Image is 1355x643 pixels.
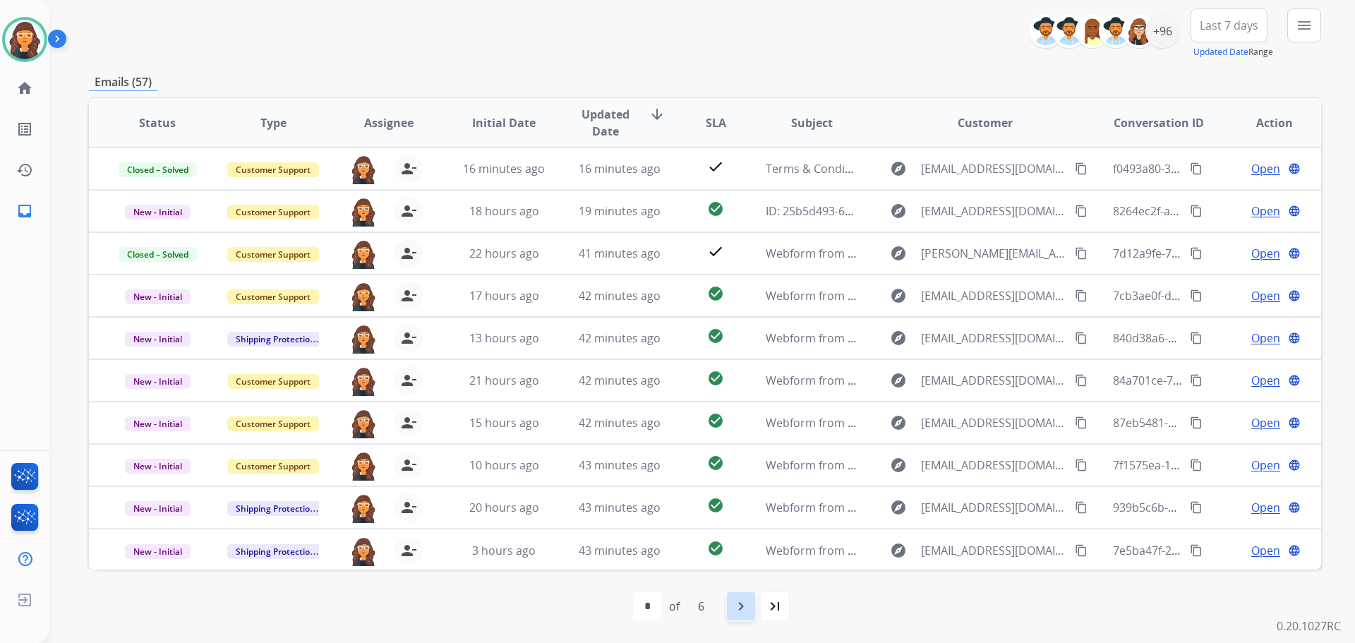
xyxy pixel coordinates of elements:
[890,330,907,347] mat-icon: explore
[1288,205,1301,217] mat-icon: language
[469,500,539,515] span: 20 hours ago
[766,415,1085,431] span: Webform from [EMAIL_ADDRESS][DOMAIN_NAME] on [DATE]
[921,203,1066,220] span: [EMAIL_ADDRESS][DOMAIN_NAME]
[349,366,378,396] img: agent-avatar
[958,114,1013,131] span: Customer
[1113,500,1329,515] span: 939b5c6b-c815-42e6-9d36-476b3bf76c82
[1288,544,1301,557] mat-icon: language
[349,493,378,523] img: agent-avatar
[766,203,993,219] span: ID: 25b5d493-6c99-44f6-a553-4de96b6a714
[16,162,33,179] mat-icon: history
[16,121,33,138] mat-icon: list_alt
[890,457,907,474] mat-icon: explore
[1251,330,1280,347] span: Open
[921,457,1066,474] span: [EMAIL_ADDRESS][DOMAIN_NAME]
[349,155,378,184] img: agent-avatar
[707,158,724,175] mat-icon: check
[463,161,545,176] span: 16 minutes ago
[733,598,749,615] mat-icon: navigate_next
[1113,161,1320,176] span: f0493a80-3fa4-4c32-8e18-7b47fefec3db
[1190,501,1203,514] mat-icon: content_copy
[1075,205,1088,217] mat-icon: content_copy
[1113,457,1330,473] span: 7f1575ea-1fa7-4eda-aba5-bb2ea85b30bb
[1205,98,1321,148] th: Action
[707,327,724,344] mat-icon: check_circle
[766,457,1085,473] span: Webform from [EMAIL_ADDRESS][DOMAIN_NAME] on [DATE]
[125,332,191,347] span: New - Initial
[707,497,724,514] mat-icon: check_circle
[1251,245,1280,262] span: Open
[1113,203,1323,219] span: 8264ec2f-a042-4ed4-8dfb-2ab824cb0fc0
[1113,288,1320,304] span: 7cb3ae0f-d84d-4700-95fe-fc9831fe41ea
[1075,162,1088,175] mat-icon: content_copy
[1190,459,1203,471] mat-icon: content_copy
[1113,246,1317,261] span: 7d12a9fe-75c7-463b-8efb-f3789f7fc607
[227,289,319,304] span: Customer Support
[227,544,324,559] span: Shipping Protection
[1288,332,1301,344] mat-icon: language
[227,205,319,220] span: Customer Support
[574,106,638,140] span: Updated Date
[791,114,833,131] span: Subject
[1251,457,1280,474] span: Open
[1075,501,1088,514] mat-icon: content_copy
[400,203,417,220] mat-icon: person_remove
[921,330,1066,347] span: [EMAIL_ADDRESS][DOMAIN_NAME]
[1251,542,1280,559] span: Open
[1075,544,1088,557] mat-icon: content_copy
[400,542,417,559] mat-icon: person_remove
[921,542,1066,559] span: [EMAIL_ADDRESS][DOMAIN_NAME]
[766,246,1173,261] span: Webform from [PERSON_NAME][EMAIL_ADDRESS][DOMAIN_NAME] on [DATE]
[1075,459,1088,471] mat-icon: content_copy
[579,457,661,473] span: 43 minutes ago
[1114,114,1204,131] span: Conversation ID
[1200,23,1258,28] span: Last 7 days
[766,161,872,176] span: Terms & Conditions
[579,415,661,431] span: 42 minutes ago
[400,414,417,431] mat-icon: person_remove
[890,287,907,304] mat-icon: explore
[139,114,176,131] span: Status
[707,200,724,217] mat-icon: check_circle
[579,246,661,261] span: 41 minutes ago
[921,287,1066,304] span: [EMAIL_ADDRESS][DOMAIN_NAME]
[349,451,378,481] img: agent-avatar
[1190,374,1203,387] mat-icon: content_copy
[1113,543,1326,558] span: 7e5ba47f-25bc-44e6-93ad-bf636a808c78
[227,332,324,347] span: Shipping Protection
[1251,372,1280,389] span: Open
[706,114,726,131] span: SLA
[1113,330,1332,346] span: 840d38a6-cead-49aa-b2ca-ba7ac20810b5
[766,598,783,615] mat-icon: last_page
[349,239,378,269] img: agent-avatar
[921,372,1066,389] span: [EMAIL_ADDRESS][DOMAIN_NAME]
[349,409,378,438] img: agent-avatar
[1113,373,1325,388] span: 84a701ce-7d98-4f75-84d5-1710c14f04a3
[400,457,417,474] mat-icon: person_remove
[1075,374,1088,387] mat-icon: content_copy
[890,414,907,431] mat-icon: explore
[119,162,197,177] span: Closed – Solved
[1288,374,1301,387] mat-icon: language
[349,536,378,566] img: agent-avatar
[579,161,661,176] span: 16 minutes ago
[890,160,907,177] mat-icon: explore
[1193,46,1273,58] span: Range
[579,543,661,558] span: 43 minutes ago
[890,245,907,262] mat-icon: explore
[469,288,539,304] span: 17 hours ago
[16,80,33,97] mat-icon: home
[890,542,907,559] mat-icon: explore
[227,459,319,474] span: Customer Support
[125,205,191,220] span: New - Initial
[227,416,319,431] span: Customer Support
[579,203,661,219] span: 19 minutes ago
[1288,162,1301,175] mat-icon: language
[1145,14,1179,48] div: +96
[1193,47,1248,58] button: Updated Date
[400,287,417,304] mat-icon: person_remove
[890,499,907,516] mat-icon: explore
[16,203,33,220] mat-icon: inbox
[579,330,661,346] span: 42 minutes ago
[227,501,324,516] span: Shipping Protection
